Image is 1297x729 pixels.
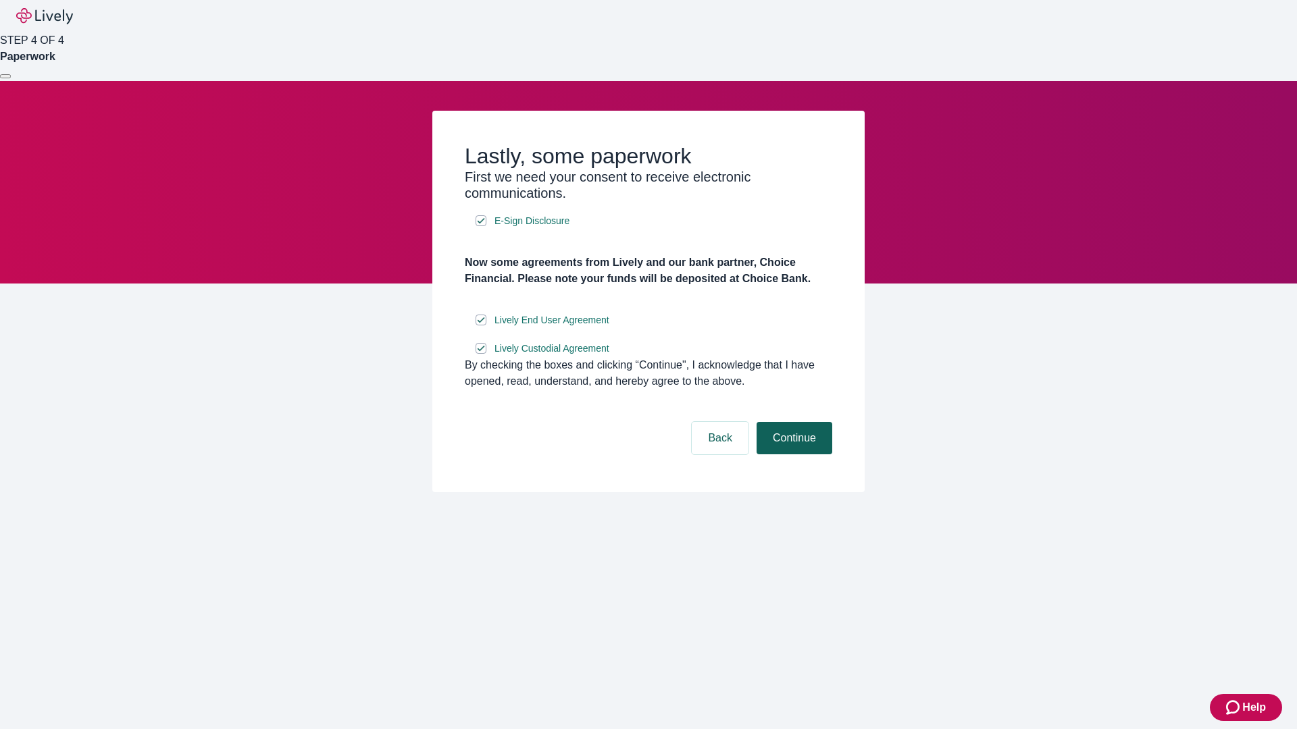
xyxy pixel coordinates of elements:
a: e-sign disclosure document [492,340,612,357]
div: By checking the boxes and clicking “Continue", I acknowledge that I have opened, read, understand... [465,357,832,389]
button: Continue [757,422,832,454]
button: Back [692,422,748,454]
h2: Lastly, some paperwork [465,143,832,169]
a: e-sign disclosure document [492,213,572,230]
button: Zendesk support iconHelp [1210,694,1282,721]
span: Help [1242,699,1266,715]
span: E-Sign Disclosure [494,214,569,228]
span: Lively End User Agreement [494,313,609,327]
svg: Zendesk support icon [1226,699,1242,715]
h3: First we need your consent to receive electronic communications. [465,169,832,201]
img: Lively [16,8,73,24]
span: Lively Custodial Agreement [494,342,609,356]
h4: Now some agreements from Lively and our bank partner, Choice Financial. Please note your funds wi... [465,254,832,287]
a: e-sign disclosure document [492,312,612,329]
